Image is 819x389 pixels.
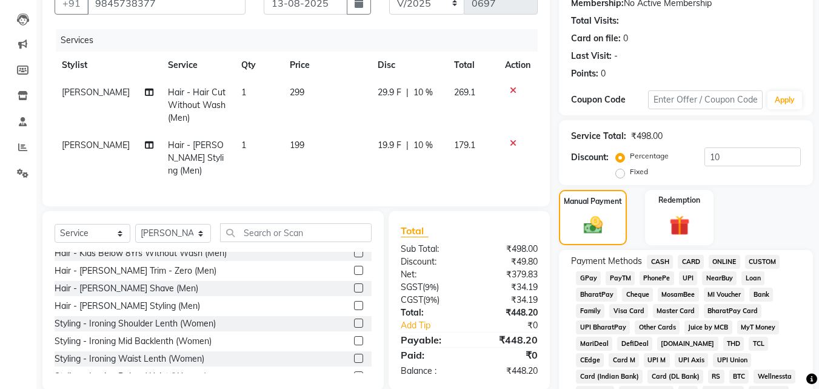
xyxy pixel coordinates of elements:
[392,348,469,362] div: Paid:
[601,67,606,80] div: 0
[617,337,652,351] span: DefiDeal
[576,271,601,285] span: GPay
[401,294,423,305] span: CGST
[62,87,130,98] span: [PERSON_NAME]
[609,353,639,367] span: Card M
[469,294,547,306] div: ₹34.19
[576,288,617,302] span: BharatPay
[168,87,226,123] span: Hair - Hair Cut Without Wash (Men)
[220,223,372,242] input: Search or Scan
[678,255,704,269] span: CARD
[378,86,401,99] span: 29.9 F
[498,52,538,79] th: Action
[406,139,409,152] span: |
[644,353,670,367] span: UPI M
[571,151,609,164] div: Discount:
[708,370,724,384] span: RS
[392,268,469,281] div: Net:
[648,90,763,109] input: Enter Offer / Coupon Code
[713,353,751,367] span: UPI Union
[635,320,680,334] span: Other Cards
[571,130,626,143] div: Service Total:
[679,271,698,285] span: UPI
[571,93,647,106] div: Coupon Code
[168,140,224,176] span: Hair - [PERSON_NAME] Styling (Men)
[469,306,547,319] div: ₹448.20
[413,86,433,99] span: 10 %
[425,282,436,292] span: 9%
[564,196,622,207] label: Manual Payment
[55,265,216,277] div: Hair - [PERSON_NAME] Trim - Zero (Men)
[469,281,547,294] div: ₹34.19
[630,151,669,161] label: Percentage
[234,52,282,79] th: Qty
[576,370,643,384] span: Card (Indian Bank)
[392,243,469,255] div: Sub Total:
[241,140,246,151] span: 1
[571,50,612,63] div: Last Visit:
[576,353,604,367] span: CEdge
[55,335,212,348] div: Styling - Ironing Mid Backlenth (Women)
[370,52,447,79] th: Disc
[483,319,547,332] div: ₹0
[378,139,401,152] span: 19.9 F
[684,320,732,334] span: Juice by MCB
[290,140,304,151] span: 199
[741,271,764,285] span: Loan
[630,166,648,177] label: Fixed
[392,333,469,347] div: Payable:
[614,50,618,63] div: -
[392,281,469,294] div: ( )
[282,52,370,79] th: Price
[647,255,673,269] span: CASH
[469,268,547,281] div: ₹379.83
[447,52,498,79] th: Total
[55,282,198,295] div: Hair - [PERSON_NAME] Shave (Men)
[392,255,469,268] div: Discount:
[658,195,700,206] label: Redemption
[704,288,745,302] span: MI Voucher
[606,271,635,285] span: PayTM
[623,32,628,45] div: 0
[55,52,161,79] th: Stylist
[241,87,246,98] span: 1
[413,139,433,152] span: 10 %
[675,353,709,367] span: UPI Axis
[426,295,437,305] span: 9%
[392,294,469,306] div: ( )
[469,365,547,377] div: ₹448.20
[454,140,475,151] span: 179.1
[469,255,547,268] div: ₹49.80
[749,337,768,351] span: TCL
[406,86,409,99] span: |
[653,304,699,318] span: Master Card
[729,370,749,384] span: BTC
[576,304,604,318] span: Family
[571,67,598,80] div: Points:
[631,130,663,143] div: ₹498.00
[663,213,696,238] img: _gift.svg
[745,255,780,269] span: CUSTOM
[392,306,469,319] div: Total:
[609,304,648,318] span: Visa Card
[290,87,304,98] span: 299
[454,87,475,98] span: 269.1
[704,304,762,318] span: BharatPay Card
[571,15,619,27] div: Total Visits:
[571,255,642,268] span: Payment Methods
[55,247,227,260] div: Hair - Kids Below 8Yrs Without Wash (Men)
[754,370,795,384] span: Wellnessta
[737,320,780,334] span: MyT Money
[56,29,547,52] div: Services
[723,337,744,351] span: THD
[469,333,547,347] div: ₹448.20
[640,271,674,285] span: PhonePe
[749,288,773,302] span: Bank
[702,271,737,285] span: NearBuy
[622,288,653,302] span: Cheque
[401,225,429,237] span: Total
[55,353,204,365] div: Styling - Ironing Waist Lenth (Women)
[401,282,423,293] span: SGST
[576,320,630,334] span: UPI BharatPay
[161,52,233,79] th: Service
